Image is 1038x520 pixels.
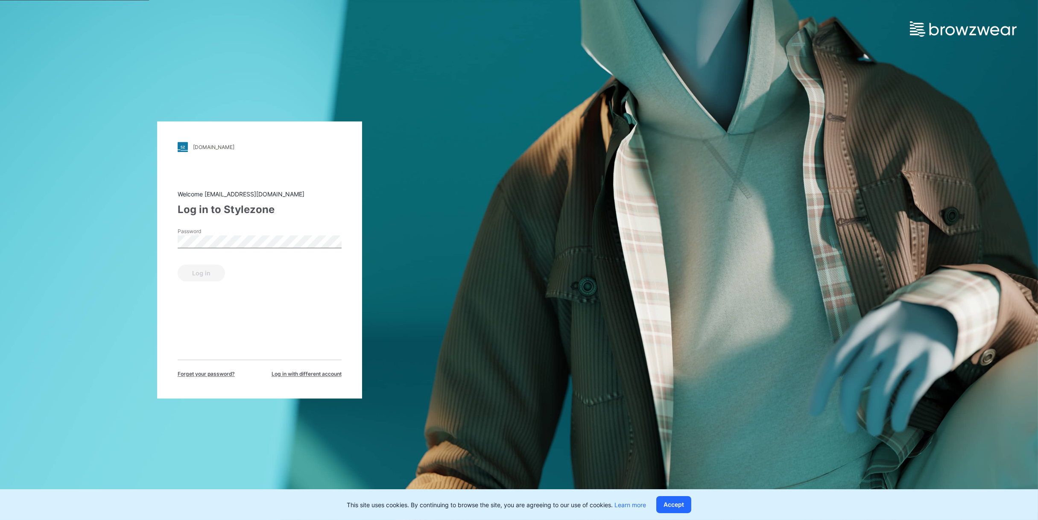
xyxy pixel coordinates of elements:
[910,21,1017,37] img: browzwear-logo.e42bd6dac1945053ebaf764b6aa21510.svg
[656,496,691,513] button: Accept
[178,190,342,199] div: Welcome [EMAIL_ADDRESS][DOMAIN_NAME]
[272,371,342,378] span: Log in with different account
[178,371,235,378] span: Forget your password?
[178,228,237,236] label: Password
[347,500,646,509] p: This site uses cookies. By continuing to browse the site, you are agreeing to our use of cookies.
[193,144,234,150] div: [DOMAIN_NAME]
[614,501,646,508] a: Learn more
[178,142,342,152] a: [DOMAIN_NAME]
[178,202,342,218] div: Log in to Stylezone
[178,142,188,152] img: stylezone-logo.562084cfcfab977791bfbf7441f1a819.svg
